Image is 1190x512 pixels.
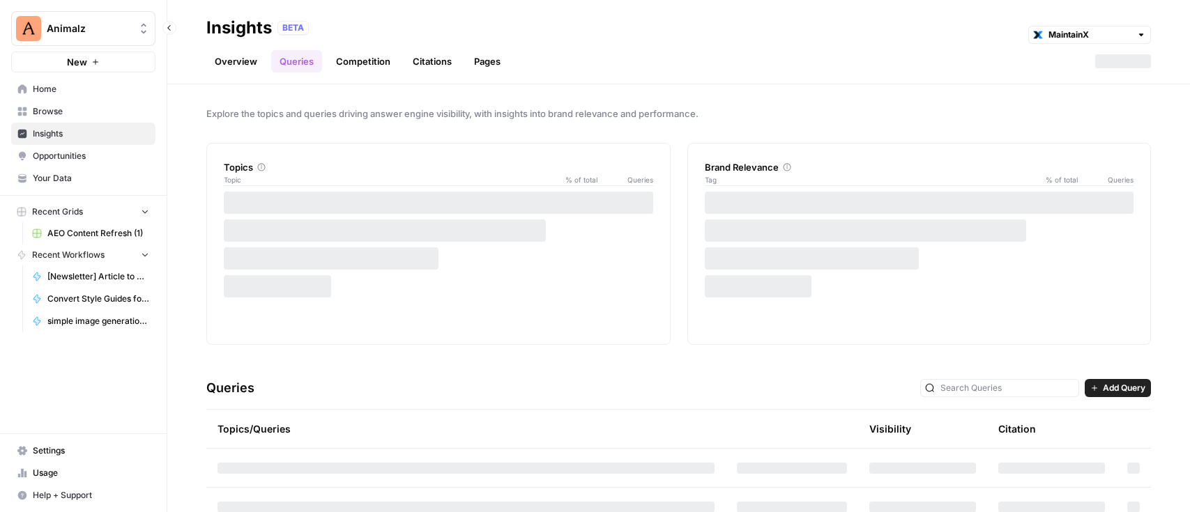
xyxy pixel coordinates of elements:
a: AEO Content Refresh (1) [26,222,155,245]
input: Search Queries [940,381,1074,395]
span: New [67,55,87,69]
span: Queries [597,174,653,185]
span: Usage [33,467,149,479]
div: Citation [998,410,1036,448]
div: Visibility [869,422,911,436]
span: Home [33,83,149,95]
a: simple image generation nano + gpt [26,310,155,332]
span: Queries [1078,174,1134,185]
a: Opportunities [11,145,155,167]
span: simple image generation nano + gpt [47,315,149,327]
h3: Queries [206,378,254,398]
a: Your Data [11,167,155,189]
button: Add Query [1085,379,1151,397]
a: Pages [466,50,509,72]
span: Topic [224,174,556,185]
span: Recent Grids [32,205,83,218]
span: Your Data [33,172,149,185]
span: % of total [1036,174,1078,185]
div: Topics/Queries [218,410,715,448]
a: Overview [206,50,266,72]
a: Browse [11,100,155,123]
a: [Newsletter] Article to Newsletter ([PERSON_NAME]) [26,265,155,288]
div: Topics [224,160,653,174]
input: MaintainX [1048,28,1131,42]
span: Convert Style Guides for LLMs [47,293,149,305]
a: Insights [11,123,155,145]
span: Tag [705,174,1037,185]
a: Usage [11,462,155,484]
a: Citations [404,50,460,72]
button: Recent Workflows [11,245,155,265]
span: Help + Support [33,489,149,502]
span: Add Query [1103,382,1145,394]
span: AEO Content Refresh (1) [47,227,149,240]
div: Insights [206,17,272,39]
span: Recent Workflows [32,249,105,261]
a: Home [11,78,155,100]
a: Convert Style Guides for LLMs [26,288,155,310]
button: Recent Grids [11,201,155,222]
button: Workspace: Animalz [11,11,155,46]
a: Queries [271,50,322,72]
span: Browse [33,105,149,118]
button: Help + Support [11,484,155,506]
a: Competition [328,50,399,72]
button: New [11,52,155,72]
span: Animalz [47,22,131,36]
span: [Newsletter] Article to Newsletter ([PERSON_NAME]) [47,270,149,283]
div: Brand Relevance [705,160,1134,174]
span: Settings [33,444,149,457]
span: Explore the topics and queries driving answer engine visibility, with insights into brand relevan... [206,107,1151,121]
span: % of total [556,174,597,185]
div: BETA [277,21,309,35]
a: Settings [11,440,155,462]
span: Insights [33,127,149,140]
span: Opportunities [33,150,149,162]
img: Animalz Logo [16,16,41,41]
